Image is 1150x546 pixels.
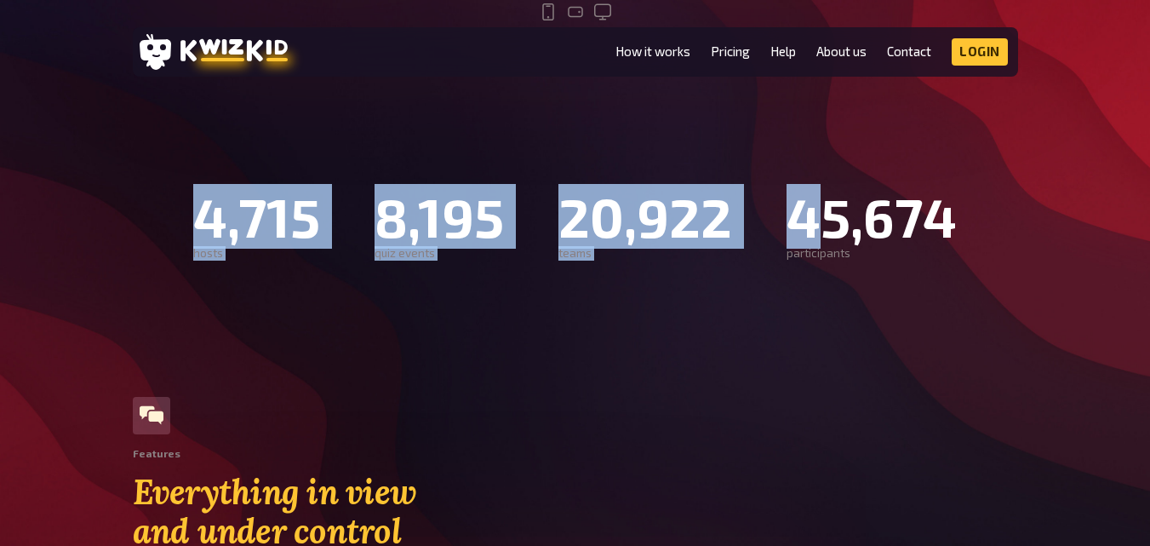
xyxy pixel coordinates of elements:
div: 20,922 [558,186,732,247]
a: Contact [887,44,931,59]
div: 4,715 [193,186,320,247]
div: hosts [193,247,320,261]
div: quiz events [375,247,504,261]
div: 8,195 [375,186,504,247]
a: Help [770,44,796,59]
svg: mobile [538,2,558,22]
div: 45,674 [787,186,957,247]
svg: tablet [565,2,586,22]
div: teams [558,247,732,261]
a: How it works [615,44,690,59]
a: Login [952,38,1008,66]
a: About us [816,44,867,59]
svg: desktop [592,2,613,22]
a: Pricing [711,44,750,59]
div: Features [133,448,180,460]
div: participants [787,247,957,261]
